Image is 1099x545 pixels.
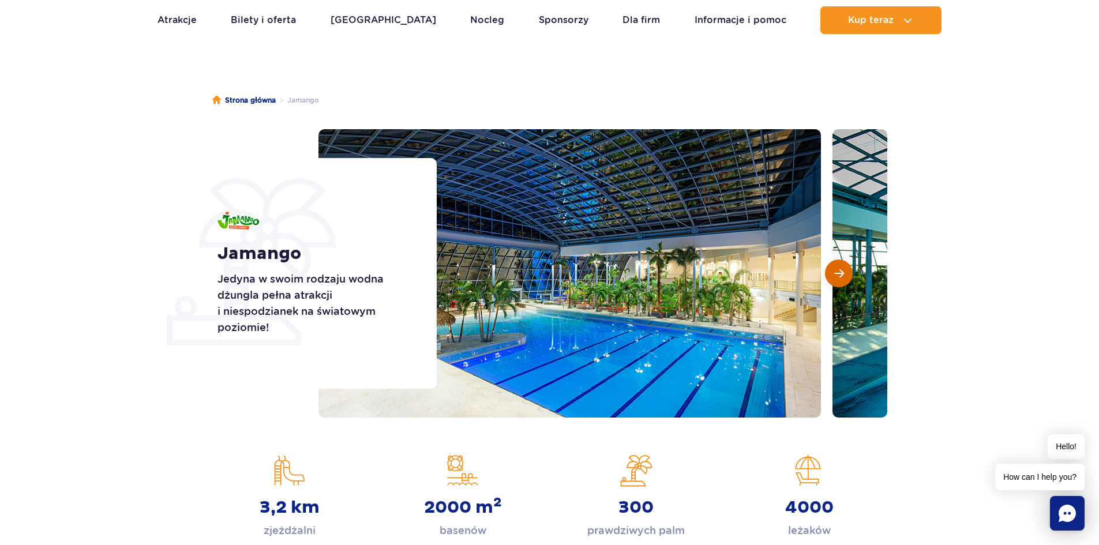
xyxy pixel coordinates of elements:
img: Jamango [217,212,259,230]
strong: 2000 m [424,497,502,518]
div: Chat [1050,496,1085,531]
a: [GEOGRAPHIC_DATA] [331,6,436,34]
a: Sponsorzy [539,6,588,34]
button: Następny slajd [825,260,853,287]
p: zjeżdżalni [264,523,316,539]
strong: 300 [618,497,654,518]
a: Atrakcje [157,6,197,34]
strong: 4000 [785,497,834,518]
span: How can I help you? [995,464,1085,490]
a: Nocleg [470,6,504,34]
strong: 3,2 km [260,497,320,518]
li: Jamango [276,95,319,106]
sup: 2 [493,494,502,510]
p: Jedyna w swoim rodzaju wodna dżungla pełna atrakcji i niespodzianek na światowym poziomie! [217,271,411,336]
button: Kup teraz [820,6,942,34]
a: Strona główna [212,95,276,106]
p: basenów [440,523,486,539]
span: Hello! [1048,434,1085,459]
a: Dla firm [622,6,660,34]
h1: Jamango [217,243,411,264]
p: leżaków [788,523,831,539]
a: Informacje i pomoc [695,6,786,34]
p: prawdziwych palm [587,523,685,539]
a: Bilety i oferta [231,6,296,34]
span: Kup teraz [848,15,894,25]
